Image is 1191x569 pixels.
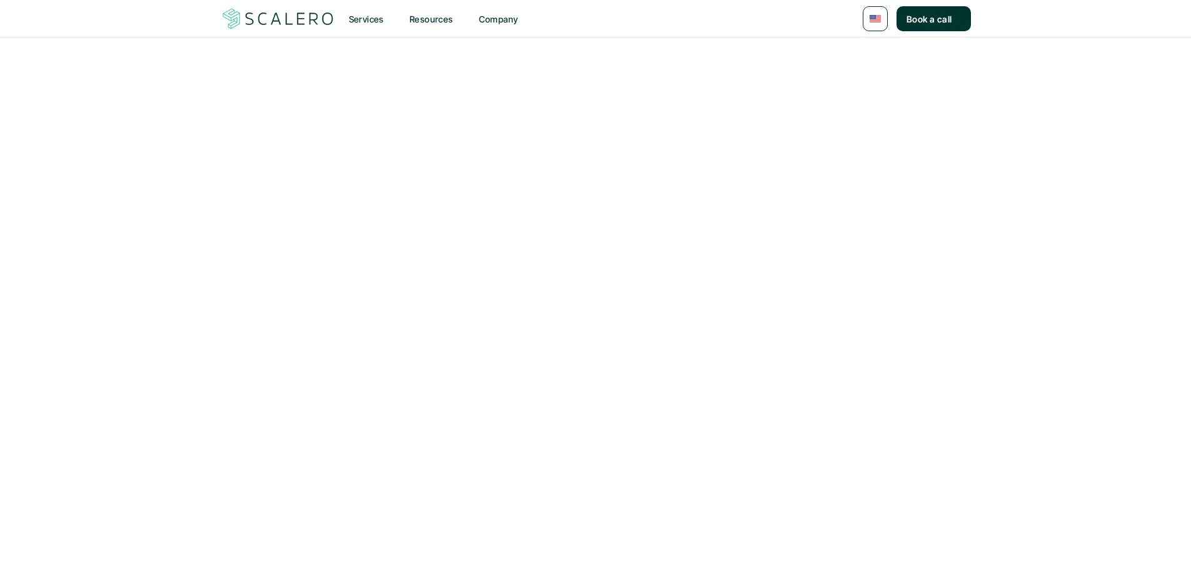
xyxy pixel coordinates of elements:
strong: 404 [564,253,627,295]
p: Company [479,12,518,26]
img: Scalero company logo [221,7,336,31]
p: Resources [410,12,453,26]
p: Book a call [907,12,952,26]
p: Services [349,12,384,26]
p: That page can't be found. [532,308,659,325]
p: Back to home [559,352,623,367]
p: Oops! [583,225,607,239]
a: Book a call [897,6,971,31]
a: Scalero company logo [221,7,336,30]
a: Back to home [543,344,647,375]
